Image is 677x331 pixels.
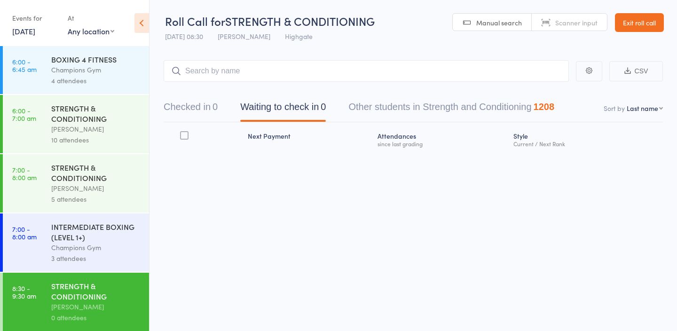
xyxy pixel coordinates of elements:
div: 5 attendees [51,194,141,205]
a: Exit roll call [615,13,664,32]
div: Style [510,126,663,151]
time: 7:00 - 8:00 am [12,225,37,240]
div: 0 [321,102,326,112]
a: 6:00 -7:00 amSTRENGTH & CONDITIONING[PERSON_NAME]10 attendees [3,95,149,153]
div: BOXING 4 FITNESS [51,54,141,64]
div: At [68,10,114,26]
div: Champions Gym [51,64,141,75]
span: STRENGTH & CONDITIONING [225,13,375,29]
div: INTERMEDIATE BOXING (LEVEL 1+) [51,221,141,242]
span: Manual search [476,18,522,27]
button: Checked in0 [164,97,218,122]
a: 6:00 -6:45 amBOXING 4 FITNESSChampions Gym4 attendees [3,46,149,94]
time: 6:00 - 7:00 am [12,107,36,122]
div: Atten­dances [374,126,510,151]
div: Next Payment [244,126,374,151]
span: [DATE] 08:30 [165,32,203,41]
a: 7:00 -8:00 amINTERMEDIATE BOXING (LEVEL 1+)Champions Gym3 attendees [3,213,149,272]
div: 0 attendees [51,312,141,323]
button: CSV [609,61,663,81]
span: [PERSON_NAME] [218,32,270,41]
button: Other students in Strength and Conditioning1208 [348,97,554,122]
div: STRENGTH & CONDITIONING [51,162,141,183]
div: Any location [68,26,114,36]
button: Waiting to check in0 [240,97,326,122]
span: Roll Call for [165,13,225,29]
div: Champions Gym [51,242,141,253]
time: 8:30 - 9:30 am [12,284,36,299]
div: Events for [12,10,58,26]
div: 3 attendees [51,253,141,264]
div: [PERSON_NAME] [51,124,141,134]
time: 7:00 - 8:00 am [12,166,37,181]
input: Search by name [164,60,569,82]
a: 8:30 -9:30 amSTRENGTH & CONDITIONING[PERSON_NAME]0 attendees [3,273,149,331]
label: Sort by [604,103,625,113]
a: [DATE] [12,26,35,36]
div: Last name [627,103,658,113]
div: STRENGTH & CONDITIONING [51,281,141,301]
div: since last grading [378,141,506,147]
a: 7:00 -8:00 amSTRENGTH & CONDITIONING[PERSON_NAME]5 attendees [3,154,149,213]
div: 4 attendees [51,75,141,86]
span: Highgate [285,32,313,41]
div: 0 [213,102,218,112]
div: STRENGTH & CONDITIONING [51,103,141,124]
div: 10 attendees [51,134,141,145]
div: 1208 [534,102,555,112]
span: Scanner input [555,18,598,27]
time: 6:00 - 6:45 am [12,58,37,73]
div: [PERSON_NAME] [51,301,141,312]
div: Current / Next Rank [513,141,659,147]
div: [PERSON_NAME] [51,183,141,194]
